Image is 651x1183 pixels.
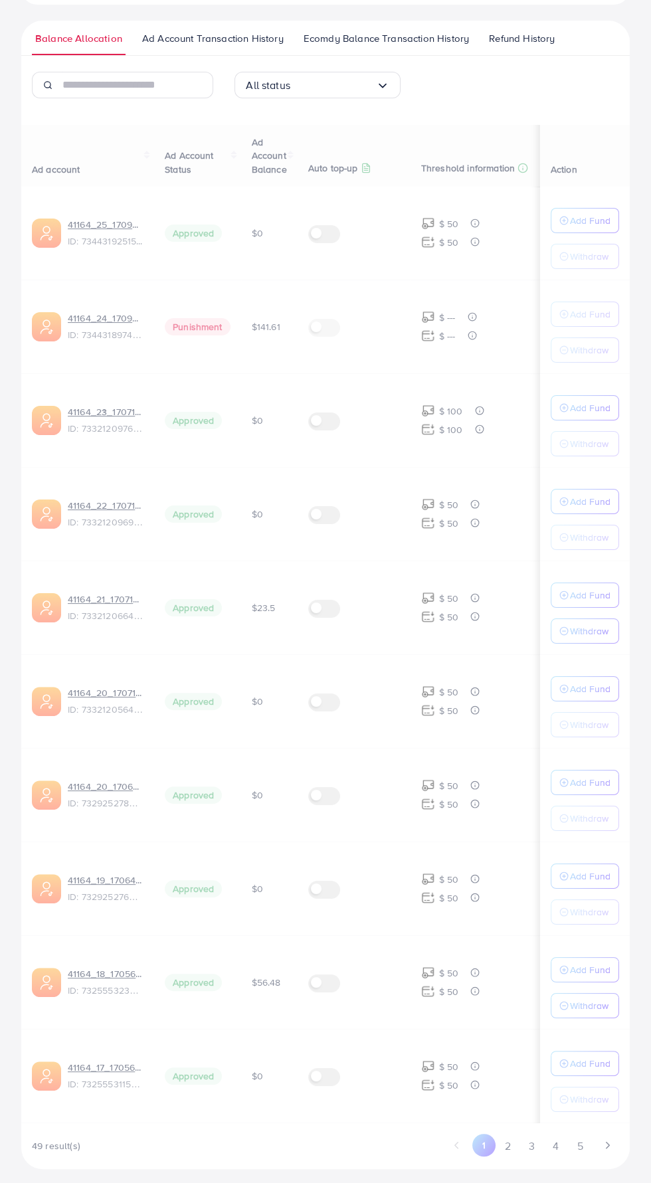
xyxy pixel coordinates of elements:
[489,31,555,46] span: Refund History
[290,75,376,96] input: Search for option
[595,1123,641,1173] iframe: Chat
[246,75,290,96] span: All status
[35,31,122,46] span: Balance Allocation
[142,31,284,46] span: Ad Account Transaction History
[304,31,469,46] span: Ecomdy Balance Transaction History
[234,72,401,98] div: Search for option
